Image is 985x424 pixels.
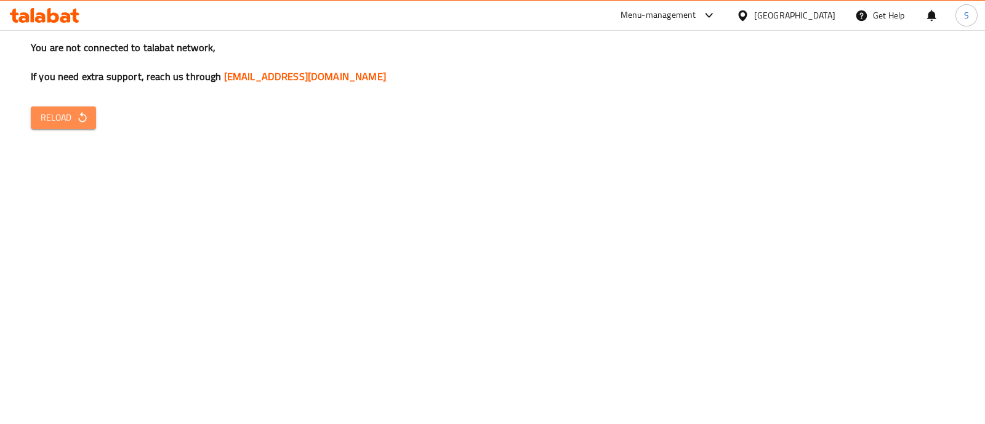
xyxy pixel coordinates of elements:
div: [GEOGRAPHIC_DATA] [754,9,835,22]
h3: You are not connected to talabat network, If you need extra support, reach us through [31,41,954,84]
div: Menu-management [621,8,696,23]
button: Reload [31,106,96,129]
a: [EMAIL_ADDRESS][DOMAIN_NAME] [224,67,386,86]
span: S [964,9,969,22]
span: Reload [41,110,86,126]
